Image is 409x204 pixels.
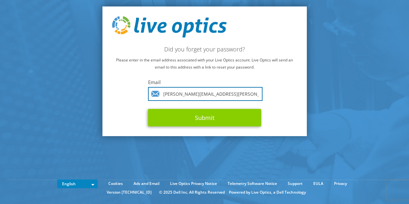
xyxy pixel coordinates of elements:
[103,180,128,187] a: Cookies
[156,189,228,196] li: © 2025 Dell Inc. All Rights Reserved
[148,109,261,126] button: Submit
[112,57,297,71] p: Please enter in the email address associated with your Live Optics account. Live Optics will send...
[112,16,226,38] img: live_optics_svg.svg
[308,180,328,187] a: EULA
[148,79,261,85] label: Email
[283,180,307,187] a: Support
[103,189,155,196] li: Version [TECHNICAL_ID]
[112,46,297,53] h2: Did you forget your password?
[223,180,282,187] a: Telemetry Software Notice
[129,180,164,187] a: Ads and Email
[329,180,352,187] a: Privacy
[229,189,306,196] li: Powered by Live Optics, a Dell Technology
[165,180,222,187] a: Live Optics Privacy Notice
